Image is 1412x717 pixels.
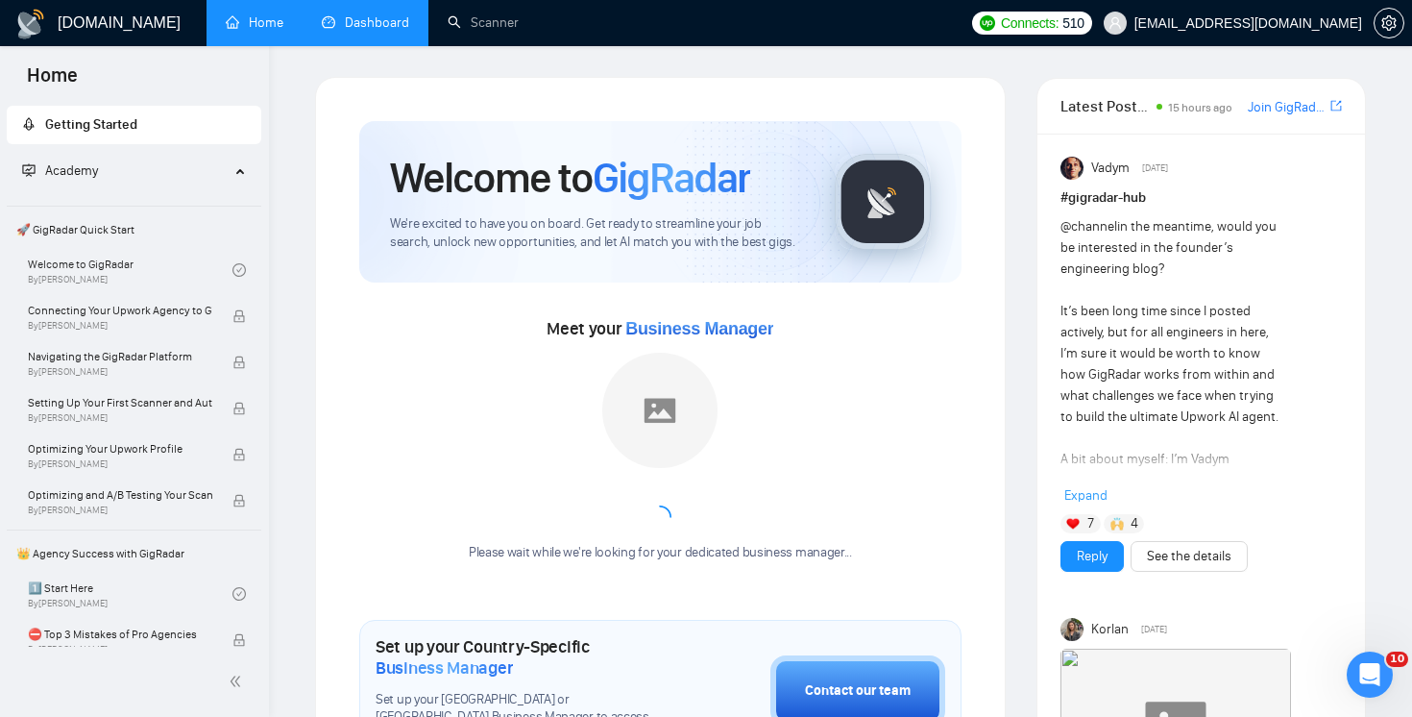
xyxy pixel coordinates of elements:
[835,154,931,250] img: gigradar-logo.png
[28,393,212,412] span: Setting Up Your First Scanner and Auto-Bidder
[1248,97,1327,118] a: Join GigRadar Slack Community
[28,505,212,516] span: By [PERSON_NAME]
[28,347,212,366] span: Navigating the GigRadar Platform
[805,680,911,702] div: Contact our team
[625,319,773,338] span: Business Manager
[1060,541,1124,572] button: Reply
[226,14,283,31] a: homeHome
[457,544,864,562] div: Please wait while we're looking for your dedicated business manager...
[9,534,259,573] span: 👑 Agency Success with GigRadar
[1386,652,1408,667] span: 10
[232,402,246,415] span: lock
[45,162,98,179] span: Academy
[232,356,246,369] span: lock
[22,117,36,131] span: rocket
[28,301,212,320] span: Connecting Your Upwork Agency to GigRadar
[229,672,248,691] span: double-left
[593,152,750,204] span: GigRadar
[12,62,93,102] span: Home
[1001,12,1059,34] span: Connects:
[1091,158,1130,179] span: Vadym
[647,505,672,530] span: loading
[390,152,750,204] h1: Welcome to
[9,210,259,249] span: 🚀 GigRadar Quick Start
[376,636,674,679] h1: Set up your Country-Specific
[28,320,212,332] span: By [PERSON_NAME]
[28,366,212,378] span: By [PERSON_NAME]
[1347,652,1393,698] iframe: Intercom live chat
[22,163,36,177] span: fund-projection-screen
[28,573,232,615] a: 1️⃣ Start HereBy[PERSON_NAME]
[390,215,804,252] span: We're excited to have you on board. Get ready to streamline your job search, unlock new opportuni...
[1060,218,1117,235] span: @channel
[45,116,137,133] span: Getting Started
[1108,16,1122,30] span: user
[547,318,773,339] span: Meet your
[1060,94,1152,118] span: Latest Posts from the GigRadar Community
[28,412,212,424] span: By [PERSON_NAME]
[1141,621,1167,638] span: [DATE]
[15,9,46,39] img: logo
[1060,187,1342,209] h1: # gigradar-hub
[1091,619,1129,640] span: Korlan
[1374,15,1404,31] a: setting
[7,106,261,144] li: Getting Started
[376,657,513,679] span: Business Manager
[1147,546,1231,567] a: See the details
[1330,98,1342,113] span: export
[980,15,995,31] img: upwork-logo.png
[1062,12,1083,34] span: 510
[448,14,519,31] a: searchScanner
[1330,97,1342,115] a: export
[232,494,246,507] span: lock
[28,458,212,470] span: By [PERSON_NAME]
[22,162,98,179] span: Academy
[1110,517,1124,531] img: 🙌
[1066,517,1080,531] img: ❤️
[232,309,246,323] span: lock
[1374,8,1404,38] button: setting
[1131,514,1138,533] span: 4
[28,439,212,458] span: Optimizing Your Upwork Profile
[602,353,718,468] img: placeholder.png
[28,249,232,291] a: Welcome to GigRadarBy[PERSON_NAME]
[1087,514,1094,533] span: 7
[1064,487,1108,504] span: Expand
[232,633,246,647] span: lock
[1168,101,1232,114] span: 15 hours ago
[28,485,212,505] span: Optimizing and A/B Testing Your Scanner for Better Results
[28,625,212,644] span: ⛔ Top 3 Mistakes of Pro Agencies
[1375,15,1403,31] span: setting
[232,587,246,601] span: check-circle
[1077,546,1108,567] a: Reply
[28,644,212,655] span: By [PERSON_NAME]
[1060,618,1083,641] img: Korlan
[322,14,409,31] a: dashboardDashboard
[1131,541,1248,572] button: See the details
[232,263,246,277] span: check-circle
[232,448,246,461] span: lock
[1142,160,1168,177] span: [DATE]
[1060,157,1083,180] img: Vadym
